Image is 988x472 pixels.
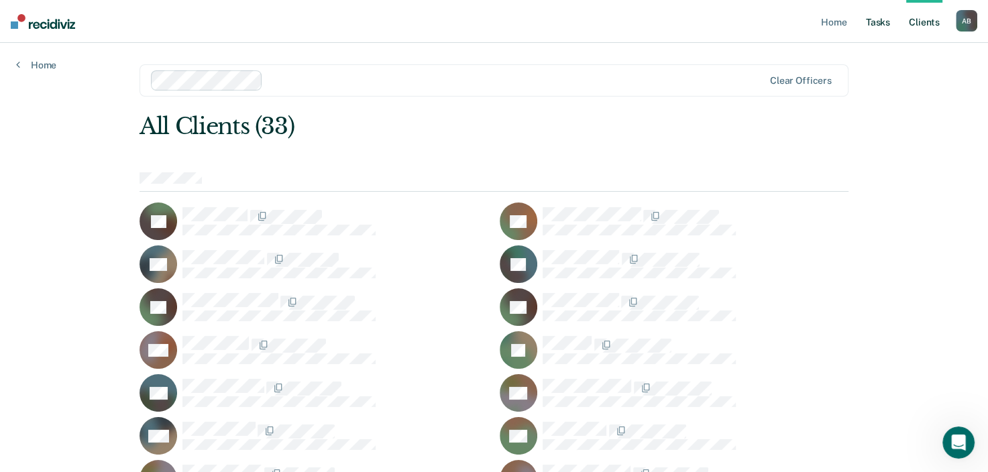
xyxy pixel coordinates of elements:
button: AB [956,10,977,32]
div: Clear officers [770,75,832,86]
a: Home [16,59,56,71]
img: Recidiviz [11,14,75,29]
iframe: Intercom live chat [942,426,975,459]
div: All Clients (33) [140,113,706,140]
div: A B [956,10,977,32]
